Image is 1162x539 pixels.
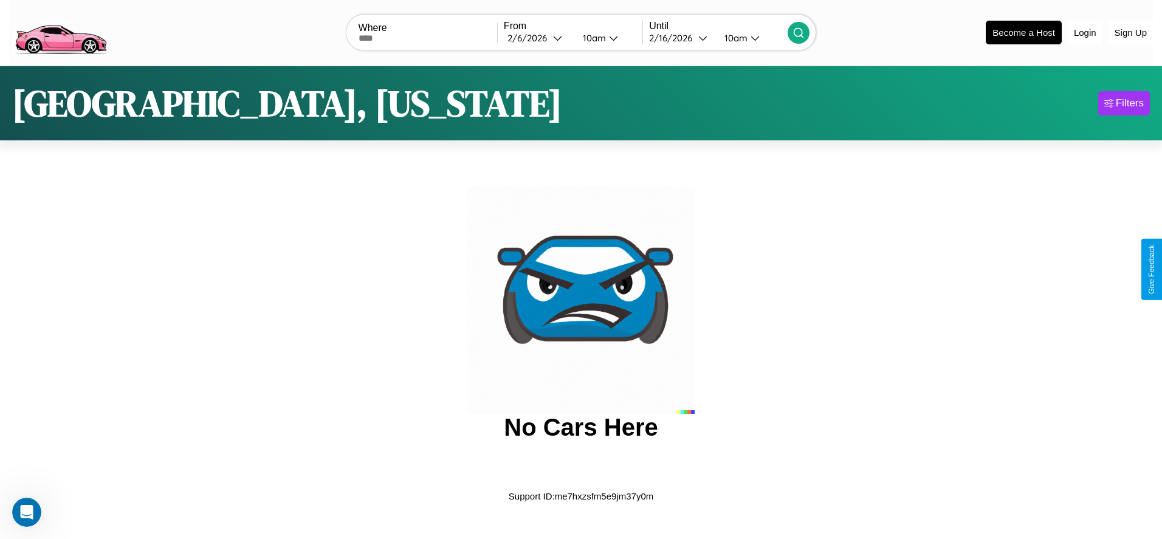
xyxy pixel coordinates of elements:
button: 2/6/2026 [504,32,573,44]
div: Filters [1116,97,1144,109]
div: 2 / 16 / 2026 [649,32,698,44]
h2: No Cars Here [504,414,658,441]
button: 10am [573,32,642,44]
h1: [GEOGRAPHIC_DATA], [US_STATE] [12,78,562,128]
label: From [504,21,642,32]
button: Become a Host [986,21,1062,44]
div: 2 / 6 / 2026 [507,32,553,44]
img: logo [9,6,112,57]
div: 10am [577,32,609,44]
div: Give Feedback [1147,245,1156,294]
div: 10am [718,32,751,44]
button: Login [1068,21,1102,44]
img: car [467,187,695,414]
button: Filters [1098,91,1150,115]
button: 10am [715,32,788,44]
p: Support ID: me7hxzsfm5e9jm37y0m [509,488,653,504]
button: Sign Up [1109,21,1153,44]
label: Until [649,21,788,32]
iframe: Intercom live chat [12,498,41,527]
label: Where [359,22,497,33]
